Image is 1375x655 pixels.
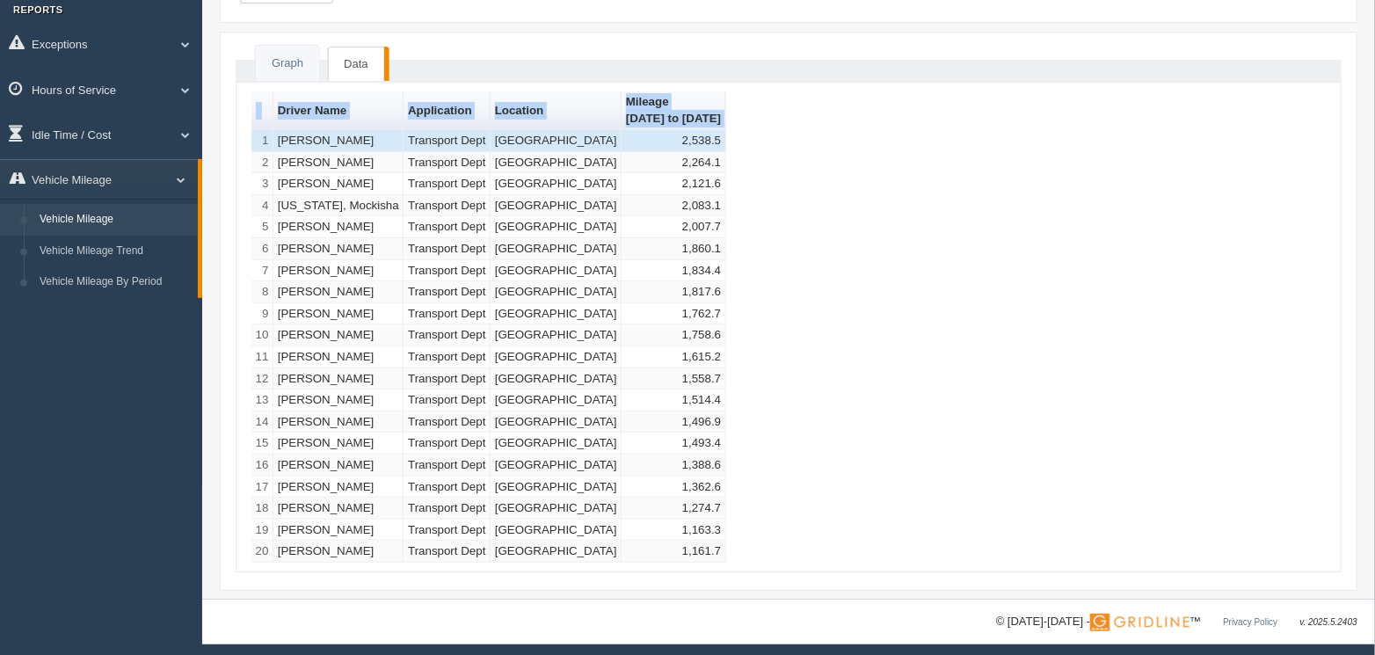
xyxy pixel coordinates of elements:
[622,411,726,433] td: 1,496.9
[251,389,273,411] td: 13
[491,520,622,542] td: [GEOGRAPHIC_DATA]
[404,195,491,217] td: Transport Dept
[251,541,273,563] td: 20
[404,477,491,499] td: Transport Dept
[32,204,198,236] a: Vehicle Mileage
[273,303,404,325] td: [PERSON_NAME]
[273,455,404,477] td: [PERSON_NAME]
[491,303,622,325] td: [GEOGRAPHIC_DATA]
[622,498,726,520] td: 1,274.7
[491,130,622,152] td: [GEOGRAPHIC_DATA]
[404,433,491,455] td: Transport Dept
[404,281,491,303] td: Transport Dept
[622,238,726,260] td: 1,860.1
[491,389,622,411] td: [GEOGRAPHIC_DATA]
[251,130,273,152] td: 1
[622,173,726,195] td: 2,121.6
[273,498,404,520] td: [PERSON_NAME]
[273,281,404,303] td: [PERSON_NAME]
[273,368,404,390] td: [PERSON_NAME]
[491,216,622,238] td: [GEOGRAPHIC_DATA]
[1223,617,1277,627] a: Privacy Policy
[491,91,622,130] th: Sort column
[622,520,726,542] td: 1,163.3
[273,91,404,130] th: Sort column
[491,455,622,477] td: [GEOGRAPHIC_DATA]
[491,152,622,174] td: [GEOGRAPHIC_DATA]
[273,411,404,433] td: [PERSON_NAME]
[491,173,622,195] td: [GEOGRAPHIC_DATA]
[491,238,622,260] td: [GEOGRAPHIC_DATA]
[273,216,404,238] td: [PERSON_NAME]
[622,455,726,477] td: 1,388.6
[273,346,404,368] td: [PERSON_NAME]
[32,266,198,298] a: Vehicle Mileage By Period
[622,260,726,282] td: 1,834.4
[491,368,622,390] td: [GEOGRAPHIC_DATA]
[622,281,726,303] td: 1,817.6
[251,260,273,282] td: 7
[491,346,622,368] td: [GEOGRAPHIC_DATA]
[622,477,726,499] td: 1,362.6
[404,130,491,152] td: Transport Dept
[251,368,273,390] td: 12
[251,498,273,520] td: 18
[404,303,491,325] td: Transport Dept
[404,541,491,563] td: Transport Dept
[1300,617,1357,627] span: v. 2025.5.2403
[251,195,273,217] td: 4
[273,238,404,260] td: [PERSON_NAME]
[273,541,404,563] td: [PERSON_NAME]
[622,152,726,174] td: 2,264.1
[491,498,622,520] td: [GEOGRAPHIC_DATA]
[491,541,622,563] td: [GEOGRAPHIC_DATA]
[622,195,726,217] td: 2,083.1
[622,346,726,368] td: 1,615.2
[491,281,622,303] td: [GEOGRAPHIC_DATA]
[491,433,622,455] td: [GEOGRAPHIC_DATA]
[404,520,491,542] td: Transport Dept
[404,455,491,477] td: Transport Dept
[491,411,622,433] td: [GEOGRAPHIC_DATA]
[404,260,491,282] td: Transport Dept
[251,216,273,238] td: 5
[404,173,491,195] td: Transport Dept
[273,433,404,455] td: [PERSON_NAME]
[251,433,273,455] td: 15
[273,520,404,542] td: [PERSON_NAME]
[404,368,491,390] td: Transport Dept
[251,152,273,174] td: 2
[404,346,491,368] td: Transport Dept
[404,324,491,346] td: Transport Dept
[273,324,404,346] td: [PERSON_NAME]
[32,236,198,267] a: Vehicle Mileage Trend
[622,368,726,390] td: 1,558.7
[273,130,404,152] td: [PERSON_NAME]
[251,346,273,368] td: 11
[273,389,404,411] td: [PERSON_NAME]
[491,195,622,217] td: [GEOGRAPHIC_DATA]
[404,389,491,411] td: Transport Dept
[251,173,273,195] td: 3
[251,520,273,542] td: 19
[251,238,273,260] td: 6
[622,91,726,130] th: Sort column
[622,130,726,152] td: 2,538.5
[622,216,726,238] td: 2,007.7
[273,477,404,499] td: [PERSON_NAME]
[404,411,491,433] td: Transport Dept
[251,455,273,477] td: 16
[328,47,383,82] a: Data
[251,477,273,499] td: 17
[622,389,726,411] td: 1,514.4
[491,260,622,282] td: [GEOGRAPHIC_DATA]
[622,303,726,325] td: 1,762.7
[404,91,491,130] th: Sort column
[404,152,491,174] td: Transport Dept
[996,613,1357,631] div: © [DATE]-[DATE] - ™
[251,281,273,303] td: 8
[491,477,622,499] td: [GEOGRAPHIC_DATA]
[404,498,491,520] td: Transport Dept
[273,173,404,195] td: [PERSON_NAME]
[622,541,726,563] td: 1,161.7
